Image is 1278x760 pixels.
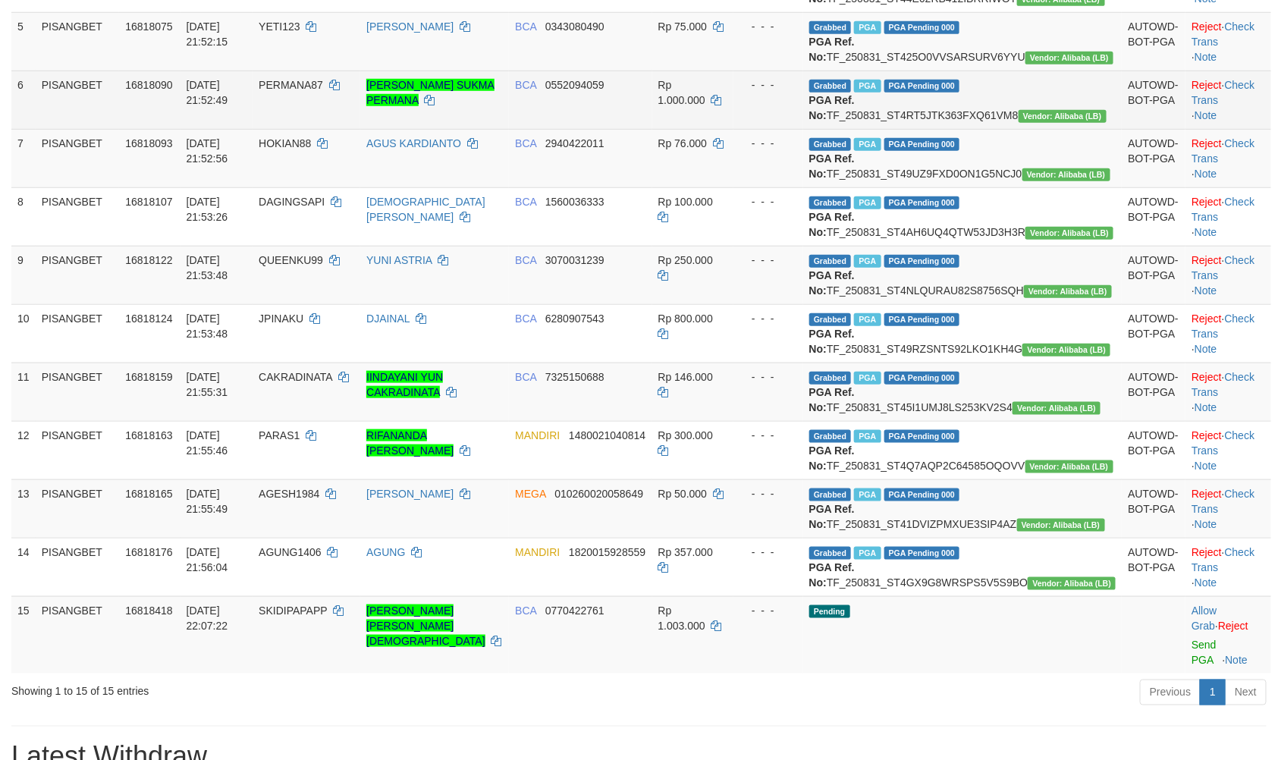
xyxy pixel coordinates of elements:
td: PISANGBET [36,12,120,71]
td: TF_250831_ST4GX9G8WRSPS5V5S9BO [803,538,1123,596]
a: YUNI ASTRIA [366,254,432,266]
span: BCA [515,605,536,617]
div: - - - [739,136,797,151]
td: 11 [11,363,36,421]
span: [DATE] 21:53:48 [187,254,228,281]
a: [PERSON_NAME] [366,488,454,500]
a: Check Trans [1192,254,1254,281]
span: BCA [515,312,536,325]
td: · · [1185,129,1271,187]
span: BCA [515,137,536,149]
span: [DATE] 21:52:15 [187,20,228,48]
td: · · [1185,187,1271,246]
a: Reject [1192,371,1222,383]
span: PGA Pending [884,547,960,560]
span: [DATE] 21:52:56 [187,137,228,165]
span: Grabbed [809,372,852,385]
span: PGA Pending [884,196,960,209]
span: PARAS1 [259,429,300,441]
a: AGUS KARDIANTO [366,137,461,149]
span: Copy 3070031239 to clipboard [545,254,604,266]
b: PGA Ref. No: [809,152,855,180]
a: Reject [1192,312,1222,325]
span: Copy 0770422761 to clipboard [545,605,604,617]
span: Rp 76.000 [658,137,708,149]
span: 16818093 [125,137,172,149]
span: YETI123 [259,20,300,33]
a: [PERSON_NAME] [366,20,454,33]
span: 16818418 [125,605,172,617]
a: Note [1195,460,1217,472]
a: Reject [1192,196,1222,208]
span: [DATE] 22:07:22 [187,605,228,632]
span: BCA [515,196,536,208]
span: Rp 146.000 [658,371,713,383]
a: Note [1195,51,1217,63]
span: Marked by avkarief [854,488,881,501]
a: Check Trans [1192,196,1254,223]
span: AGUNG1406 [259,546,321,558]
b: PGA Ref. No: [809,269,855,297]
a: Check Trans [1192,371,1254,398]
a: IINDAYANI YUN CAKRADINATA [366,371,443,398]
a: Reject [1218,620,1248,632]
a: Reject [1192,20,1222,33]
div: - - - [739,77,797,93]
a: Previous [1140,680,1201,705]
a: Note [1195,109,1217,121]
a: Check Trans [1192,429,1254,457]
a: AGUNG [366,546,405,558]
a: Reject [1192,137,1222,149]
span: Grabbed [809,547,852,560]
span: Copy 6280907543 to clipboard [545,312,604,325]
span: 16818165 [125,488,172,500]
span: 16818163 [125,429,172,441]
td: · [1185,596,1271,674]
td: 14 [11,538,36,596]
span: Rp 75.000 [658,20,708,33]
td: 9 [11,246,36,304]
td: · · [1185,304,1271,363]
a: Check Trans [1192,20,1254,48]
td: · · [1185,71,1271,129]
span: [DATE] 21:53:48 [187,312,228,340]
a: 1 [1200,680,1226,705]
span: Copy 0552094059 to clipboard [545,79,604,91]
span: Vendor URL: https://dashboard.q2checkout.com/secure [1019,110,1107,123]
a: Reject [1192,429,1222,441]
a: Reject [1192,254,1222,266]
td: AUTOWD-BOT-PGA [1122,538,1185,596]
span: Rp 1.003.000 [658,605,705,632]
a: Note [1195,343,1217,355]
span: Grabbed [809,138,852,151]
span: [DATE] 21:53:26 [187,196,228,223]
td: 6 [11,71,36,129]
span: BCA [515,79,536,91]
td: PISANGBET [36,363,120,421]
td: TF_250831_ST4AH6UQ4QTW53JD3H3R [803,187,1123,246]
td: PISANGBET [36,71,120,129]
span: Copy 1480021040814 to clipboard [569,429,645,441]
span: PGA Pending [884,138,960,151]
b: PGA Ref. No: [809,36,855,63]
div: - - - [739,545,797,560]
td: 5 [11,12,36,71]
a: Check Trans [1192,79,1254,106]
span: Grabbed [809,255,852,268]
b: PGA Ref. No: [809,444,855,472]
span: Marked by avkarief [854,372,881,385]
div: - - - [739,194,797,209]
span: Vendor URL: https://dashboard.q2checkout.com/secure [1025,52,1113,64]
span: Marked by avkarief [854,138,881,151]
a: Reject [1192,79,1222,91]
td: TF_250831_ST4Q7AQP2C64585OQOVV [803,421,1123,479]
span: Rp 250.000 [658,254,713,266]
span: 16818075 [125,20,172,33]
span: · [1192,605,1218,632]
a: [PERSON_NAME] [PERSON_NAME][DEMOGRAPHIC_DATA] [366,605,485,647]
span: Copy 0343080490 to clipboard [545,20,604,33]
span: Vendor URL: https://dashboard.q2checkout.com/secure [1013,402,1101,415]
span: Vendor URL: https://dashboard.q2checkout.com/secure [1022,168,1110,181]
span: Copy 2940422011 to clipboard [545,137,604,149]
td: · · [1185,363,1271,421]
